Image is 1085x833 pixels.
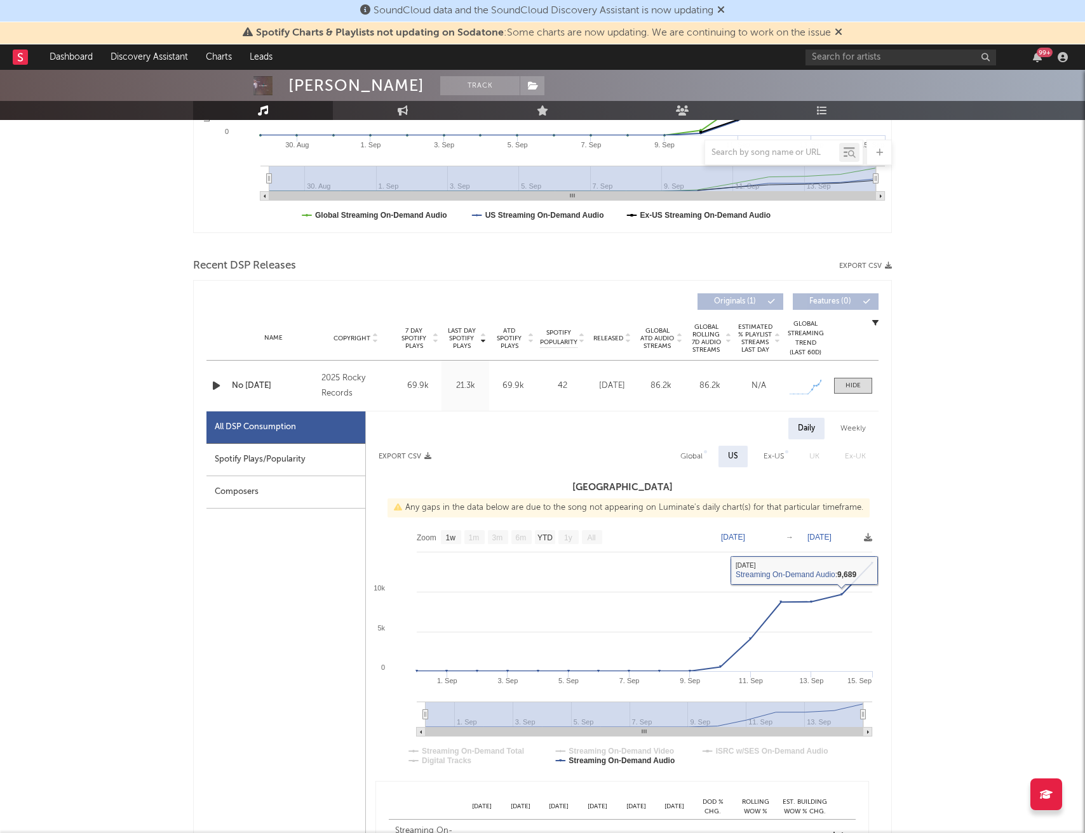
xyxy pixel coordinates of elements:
[102,44,197,70] a: Discovery Assistant
[1033,52,1042,62] button: 99+
[537,533,553,542] text: YTD
[591,380,633,392] div: [DATE]
[379,453,431,460] button: Export CSV
[835,28,842,38] span: Dismiss
[558,677,579,684] text: 5. Sep
[387,498,870,517] div: Any gaps in the data below are due to the song not appearing on Luminate's daily chart(s) for tha...
[569,756,675,765] text: Streaming On-Demand Audio
[732,797,779,816] div: Rolling WoW % Chg.
[366,480,879,495] h3: [GEOGRAPHIC_DATA]
[445,380,486,392] div: 21.3k
[492,327,526,350] span: ATD Spotify Plays
[689,323,724,354] span: Global Rolling 7D Audio Streams
[540,802,579,811] div: [DATE]
[206,411,365,444] div: All DSP Consumption
[417,533,436,542] text: Zoom
[321,371,391,401] div: 2025 Rocky Records
[694,797,732,816] div: DoD % Chg.
[374,6,713,16] span: SoundCloud data and the SoundCloud Discovery Assistant is now updating
[374,584,385,592] text: 10k
[738,380,780,392] div: N/A
[437,677,457,684] text: 1. Sep
[779,797,830,816] div: Est. Building WoW % Chg.
[706,298,764,305] span: Originals ( 1 )
[593,335,623,342] span: Released
[847,677,872,684] text: 15. Sep
[377,624,385,632] text: 5k
[564,533,572,542] text: 1y
[540,328,577,347] span: Spotify Popularity
[241,44,281,70] a: Leads
[689,380,731,392] div: 86.2k
[764,449,784,464] div: Ex-US
[215,420,296,435] div: All DSP Consumption
[469,533,480,542] text: 1m
[256,28,831,38] span: : Some charts are now updating. We are continuing to work on the issue
[716,747,828,756] text: ISRC w/SES On-Demand Audio
[617,802,656,811] div: [DATE]
[728,449,738,464] div: US
[516,533,527,542] text: 6m
[807,533,832,542] text: [DATE]
[397,380,438,392] div: 69.9k
[492,380,534,392] div: 69.9k
[680,677,700,684] text: 9. Sep
[41,44,102,70] a: Dashboard
[445,327,478,350] span: Last Day Spotify Plays
[805,50,996,65] input: Search for artists
[839,262,892,270] button: Export CSV
[540,380,584,392] div: 42
[799,677,823,684] text: 13. Sep
[206,476,365,509] div: Composers
[640,380,682,392] div: 86.2k
[422,747,524,756] text: Streaming On-Demand Total
[197,44,241,70] a: Charts
[381,663,385,671] text: 0
[397,327,431,350] span: 7 Day Spotify Plays
[738,323,772,354] span: Estimated % Playlist Streams Last Day
[462,802,501,811] div: [DATE]
[655,802,694,811] div: [DATE]
[640,211,771,220] text: Ex-US Streaming On-Demand Audio
[193,258,296,274] span: Recent DSP Releases
[801,298,859,305] span: Features ( 0 )
[232,380,315,392] a: No [DATE]
[334,335,370,342] span: Copyright
[697,293,783,310] button: Originals(1)
[705,148,839,158] input: Search by song name or URL
[446,533,456,542] text: 1w
[788,418,825,439] div: Daily
[203,41,212,122] text: Luminate Daily Streams
[717,6,725,16] span: Dismiss
[587,533,595,542] text: All
[256,28,504,38] span: Spotify Charts & Playlists not updating on Sodatone
[569,747,674,756] text: Streaming On-Demand Video
[793,293,879,310] button: Features(0)
[578,802,617,811] div: [DATE]
[640,327,675,350] span: Global ATD Audio Streams
[501,802,540,811] div: [DATE]
[786,533,793,542] text: →
[492,533,503,542] text: 3m
[786,319,825,357] div: Global Streaming Trend (Last 60D)
[619,677,640,684] text: 7. Sep
[739,677,763,684] text: 11. Sep
[315,211,447,220] text: Global Streaming On-Demand Audio
[680,449,703,464] div: Global
[831,418,875,439] div: Weekly
[288,76,424,95] div: [PERSON_NAME]
[232,333,315,343] div: Name
[422,756,471,765] text: Digital Tracks
[1037,48,1053,57] div: 99 +
[721,533,745,542] text: [DATE]
[225,128,229,135] text: 0
[440,76,520,95] button: Track
[206,444,365,476] div: Spotify Plays/Popularity
[485,211,604,220] text: US Streaming On-Demand Audio
[497,677,518,684] text: 3. Sep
